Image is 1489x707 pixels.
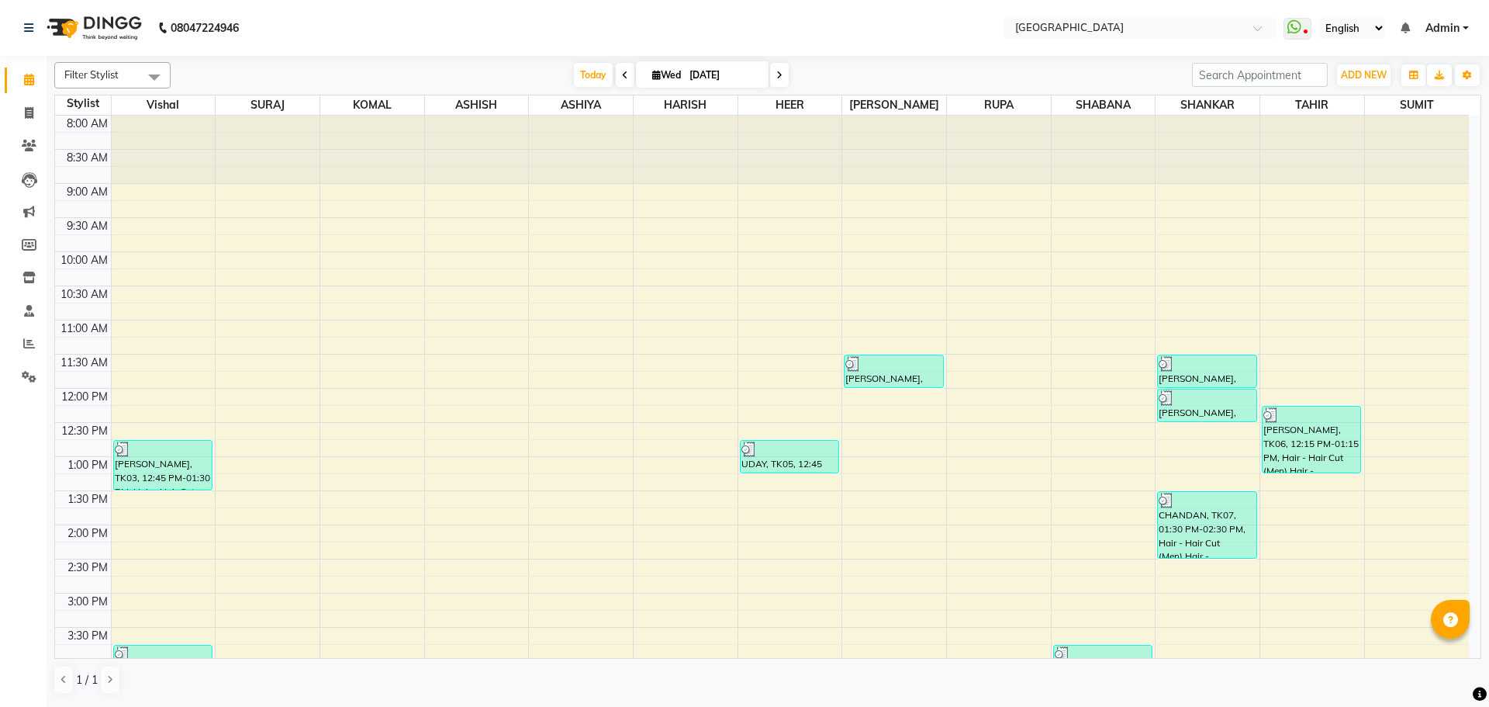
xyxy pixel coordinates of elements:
div: Stylist [55,95,111,112]
div: 11:30 AM [57,355,111,371]
span: Admin [1425,20,1460,36]
div: 1:00 PM [64,457,111,473]
div: UDAY, TK05, 12:45 PM-01:15 PM, Hair - Hair Cut (Men) [741,441,838,473]
div: 2:30 PM [64,560,111,576]
div: [PERSON_NAME], TK06, 12:15 PM-01:15 PM, Hair - Hair Cut (Men),Hair - [PERSON_NAME] Trim (Men) [1263,407,1360,473]
div: [PERSON_NAME], TK03, 12:45 PM-01:30 PM, Hair - Hair Cut (Men),Hair - [PERSON_NAME] Trim (Men),Hai... [114,441,212,490]
span: SUMIT [1365,95,1469,115]
span: ASHIYA [529,95,633,115]
div: 12:00 PM [58,389,111,405]
span: 1 / 1 [76,672,98,688]
div: 8:00 AM [64,116,111,132]
span: ADD NEW [1341,69,1387,81]
span: [PERSON_NAME] [842,95,946,115]
div: [PERSON_NAME], TK04, 12:00 PM-12:30 PM, Hair - Hair Cut (Men) [1158,390,1256,421]
div: 8:30 AM [64,150,111,166]
span: KOMAL [320,95,424,115]
span: HARISH [634,95,738,115]
div: 1:30 PM [64,491,111,508]
span: Wed [648,69,685,81]
div: CHANDAN, TK07, 01:30 PM-02:30 PM, Hair - Hair Cut (Men),Hair - [PERSON_NAME] Trim (Men) [1158,492,1256,558]
span: Today [574,63,613,87]
div: 3:00 PM [64,594,111,610]
div: [PERSON_NAME], TK02, 11:30 AM-12:00 PM, Hair - Hair Cut For Undergraduates (Below 12 Years) (Men) [845,355,942,387]
input: Search Appointment [1192,63,1328,87]
iframe: chat widget [1424,645,1473,691]
div: 9:30 AM [64,218,111,234]
div: [PERSON_NAME], TK08, 03:45 PM-04:15 PM, Hair - Hair Cut (Men) [114,646,212,678]
div: [PERSON_NAME], TK01, 11:30 AM-12:00 PM, Hair - Hair Cut (Men) [1158,355,1256,387]
img: logo [40,6,146,50]
span: SURAJ [216,95,320,115]
div: 10:30 AM [57,286,111,303]
div: 3:30 PM [64,628,111,644]
div: [PERSON_NAME], TK09, 03:45 PM-04:00 PM, Pluck Away Those Sorrows - Upper Lip/Chin/Forehead/Lower Lip [1054,646,1152,660]
span: TAHIR [1260,95,1364,115]
span: ASHISH [425,95,529,115]
div: 10:00 AM [57,252,111,269]
span: Filter Stylist [64,68,119,81]
span: Vishal [112,95,216,115]
div: 2:00 PM [64,525,111,542]
div: 12:30 PM [58,423,111,439]
div: 11:00 AM [57,321,111,337]
span: RUPA [947,95,1051,115]
span: SHANKAR [1156,95,1259,115]
button: ADD NEW [1337,64,1391,86]
span: HEER [738,95,842,115]
input: 2025-09-03 [685,64,762,87]
div: 9:00 AM [64,184,111,200]
span: SHABANA [1052,95,1156,115]
b: 08047224946 [171,6,239,50]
